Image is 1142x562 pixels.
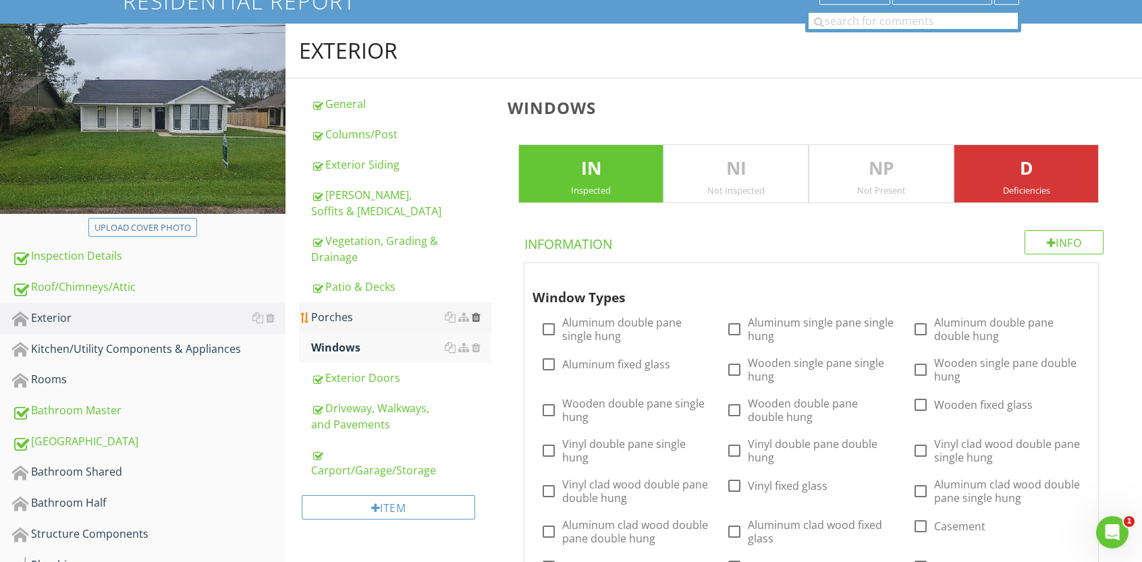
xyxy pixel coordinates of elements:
[311,187,491,219] div: [PERSON_NAME], Soffits & [MEDICAL_DATA]
[954,185,1098,196] div: Deficiencies
[311,339,491,356] div: Windows
[934,519,985,533] label: Casement
[1124,516,1135,527] span: 1
[519,185,663,196] div: Inspected
[311,233,491,265] div: Vegetation, Grading & Drainage
[664,155,808,182] p: NI
[562,316,710,343] label: Aluminum double pane single hung
[311,400,491,432] div: Driveway, Walkways, and Pavements
[562,397,710,424] label: Wooden double pane single hung
[12,402,285,420] div: Bathroom Master
[934,356,1082,383] label: Wooden single pane double hung
[1025,230,1104,254] div: Info
[12,310,285,327] div: Exterior
[524,230,1104,253] h4: Information
[12,433,285,451] div: [GEOGRAPHIC_DATA]
[934,437,1082,464] label: Vinyl clad wood double pane single hung
[1096,516,1129,549] iframe: Intercom live chat
[748,518,896,545] label: Aluminum clad wood fixed glass
[748,356,896,383] label: Wooden single pane single hung
[12,495,285,512] div: Bathroom Half
[12,341,285,358] div: Kitchen/Utility Components & Appliances
[311,126,491,142] div: Columns/Post
[934,478,1082,505] label: Aluminum clad wood double pane single hung
[954,155,1098,182] p: D
[311,279,491,295] div: Patio & Decks
[533,269,1062,308] div: Window Types
[311,309,491,325] div: Porches
[299,37,398,64] div: Exterior
[562,437,710,464] label: Vinyl double pane single hung
[12,248,285,265] div: Inspection Details
[519,155,663,182] p: IN
[12,463,285,481] div: Bathroom Shared
[748,437,896,464] label: Vinyl double pane double hung
[748,479,827,493] label: Vinyl fixed glass
[748,316,896,343] label: Aluminum single pane single hung
[88,218,197,237] button: Upload cover photo
[934,316,1082,343] label: Aluminum double pane double hung
[562,478,710,505] label: Vinyl clad wood double pane double hung
[311,96,491,112] div: General
[562,358,670,371] label: Aluminum fixed glass
[12,279,285,296] div: Roof/Chimneys/Attic
[809,13,1018,29] input: search for comments
[508,99,1120,117] h3: Windows
[809,185,953,196] div: Not Present
[12,526,285,543] div: Structure Components
[311,370,491,386] div: Exterior Doors
[562,518,710,545] label: Aluminum clad wood double pane double hung
[311,157,491,173] div: Exterior Siding
[311,446,491,478] div: Carport/Garage/Storage
[302,495,475,519] div: Item
[94,221,191,235] div: Upload cover photo
[664,185,808,196] div: Not Inspected
[934,398,1033,412] label: Wooden fixed glass
[12,371,285,389] div: Rooms
[748,397,896,424] label: Wooden double pane double hung
[809,155,953,182] p: NP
